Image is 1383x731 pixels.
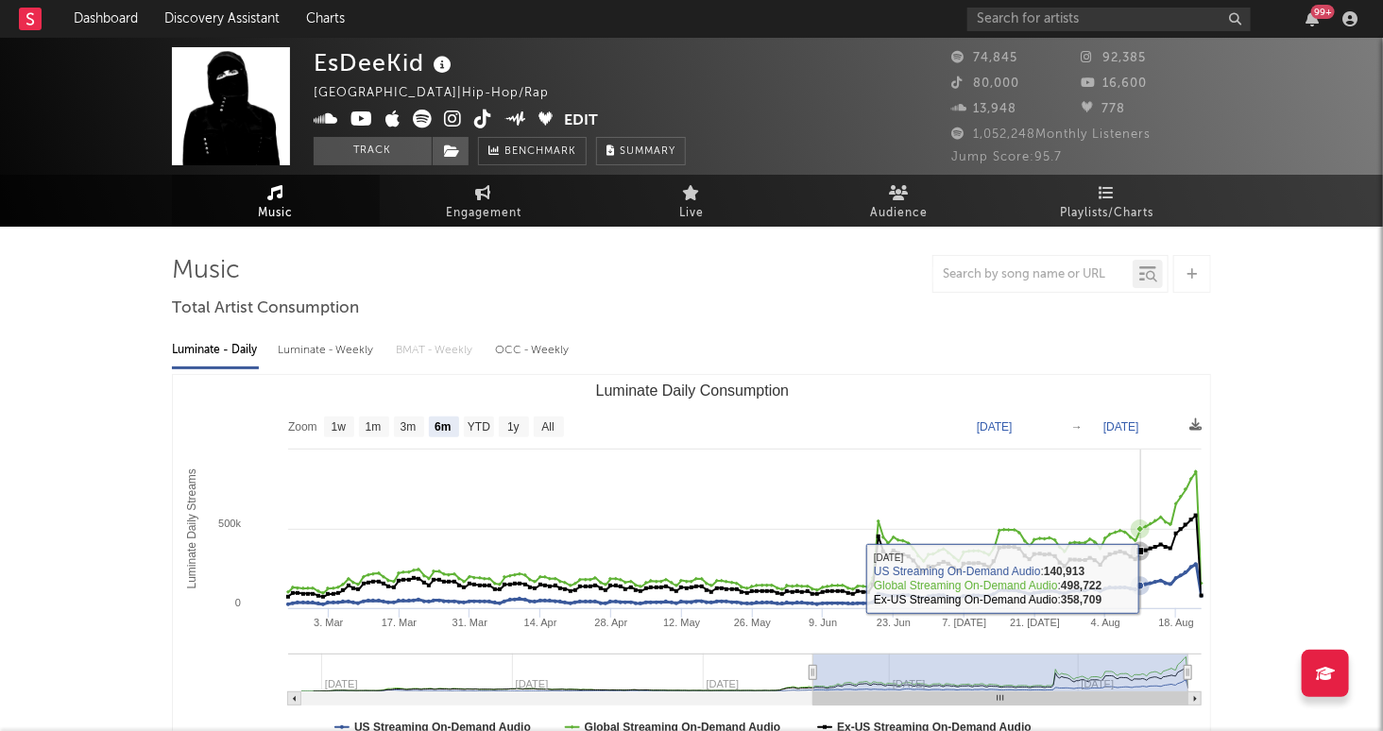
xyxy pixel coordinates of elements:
[332,421,347,434] text: 1w
[382,617,418,628] text: 17. Mar
[1159,617,1194,628] text: 18. Aug
[1071,420,1083,433] text: →
[871,202,929,225] span: Audience
[541,421,554,434] text: All
[314,137,432,165] button: Track
[380,175,588,227] a: Engagement
[278,334,377,366] div: Luminate - Weekly
[185,468,198,588] text: Luminate Daily Streams
[795,175,1003,227] a: Audience
[1010,617,1060,628] text: 21. [DATE]
[452,617,488,628] text: 31. Mar
[172,334,259,366] div: Luminate - Daily
[594,617,627,628] text: 28. Apr
[596,382,790,399] text: Luminate Daily Consumption
[314,47,456,78] div: EsDeeKid
[951,52,1017,64] span: 74,845
[507,421,520,434] text: 1y
[172,297,359,320] span: Total Artist Consumption
[951,151,1062,163] span: Jump Score: 95.7
[967,8,1251,31] input: Search for artists
[478,137,587,165] a: Benchmark
[524,617,557,628] text: 14. Apr
[809,617,837,628] text: 9. Jun
[1103,420,1139,433] text: [DATE]
[942,617,986,628] text: 7. [DATE]
[259,202,294,225] span: Music
[1091,617,1120,628] text: 4. Aug
[588,175,795,227] a: Live
[366,421,382,434] text: 1m
[933,267,1133,282] input: Search by song name or URL
[663,617,701,628] text: 12. May
[951,103,1016,115] span: 13,948
[1311,5,1335,19] div: 99 +
[401,421,417,434] text: 3m
[951,128,1151,141] span: 1,052,248 Monthly Listeners
[565,110,599,133] button: Edit
[1003,175,1211,227] a: Playlists/Charts
[1082,77,1148,90] span: 16,600
[314,82,571,105] div: [GEOGRAPHIC_DATA] | Hip-Hop/Rap
[977,420,1013,433] text: [DATE]
[1082,52,1147,64] span: 92,385
[951,77,1019,90] span: 80,000
[314,617,344,628] text: 3. Mar
[172,175,380,227] a: Music
[620,146,675,157] span: Summary
[877,617,911,628] text: 23. Jun
[1061,202,1154,225] span: Playlists/Charts
[504,141,576,163] span: Benchmark
[679,202,704,225] span: Live
[435,421,451,434] text: 6m
[1306,11,1319,26] button: 99+
[446,202,521,225] span: Engagement
[218,518,241,529] text: 500k
[734,617,772,628] text: 26. May
[288,421,317,434] text: Zoom
[235,597,241,608] text: 0
[1082,103,1126,115] span: 778
[495,334,571,366] div: OCC - Weekly
[468,421,490,434] text: YTD
[596,137,686,165] button: Summary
